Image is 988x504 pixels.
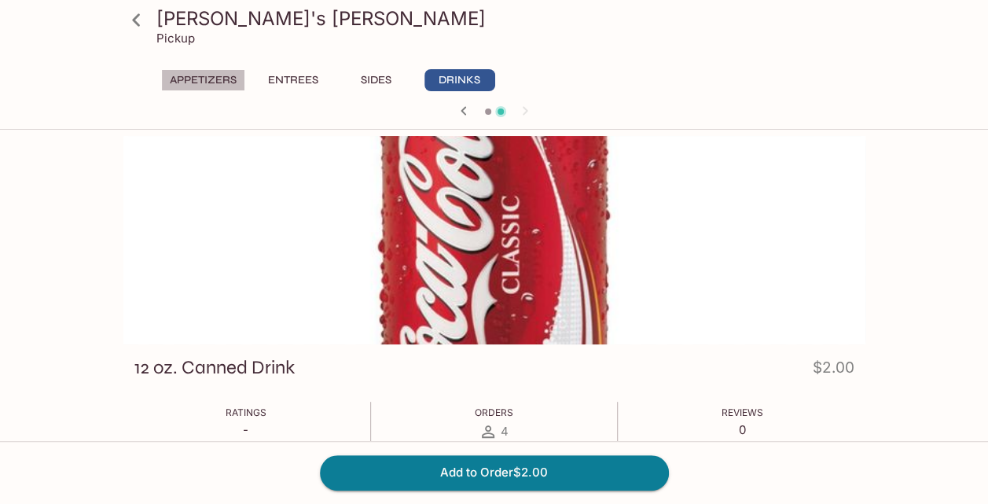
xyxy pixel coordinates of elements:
span: Orders [475,407,513,418]
h3: [PERSON_NAME]'s [PERSON_NAME] [156,6,859,31]
div: 12 oz. Canned Drink [123,136,865,344]
button: Drinks [424,69,495,91]
span: 4 [501,424,509,439]
p: Pickup [156,31,195,46]
span: Ratings [226,407,266,418]
span: Reviews [722,407,763,418]
h4: $2.00 [813,355,854,386]
button: Sides [341,69,412,91]
p: - [226,422,266,437]
button: Entrees [258,69,329,91]
h3: 12 oz. Canned Drink [134,355,295,380]
p: 0 [722,422,763,437]
button: Appetizers [161,69,245,91]
button: Add to Order$2.00 [320,455,669,490]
